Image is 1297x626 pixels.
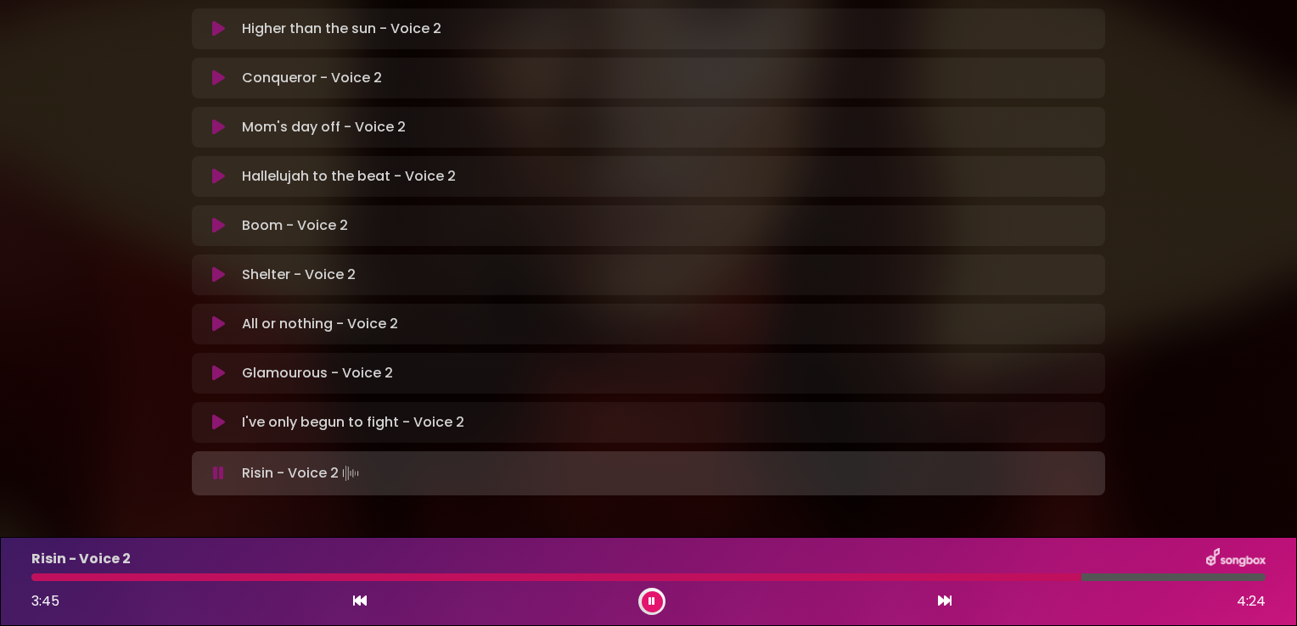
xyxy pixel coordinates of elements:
[242,314,398,334] p: All or nothing - Voice 2
[31,549,131,569] p: Risin - Voice 2
[242,412,464,433] p: I've only begun to fight - Voice 2
[242,19,441,39] p: Higher than the sun - Voice 2
[1206,548,1266,570] img: songbox-logo-white.png
[242,265,356,285] p: Shelter - Voice 2
[242,117,406,137] p: Mom's day off - Voice 2
[339,461,362,485] img: waveform4.gif
[242,461,362,485] p: Risin - Voice 2
[242,68,382,88] p: Conqueror - Voice 2
[242,215,348,236] p: Boom - Voice 2
[242,166,456,187] p: Hallelujah to the beat - Voice 2
[242,363,393,383] p: Glamourous - Voice 2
